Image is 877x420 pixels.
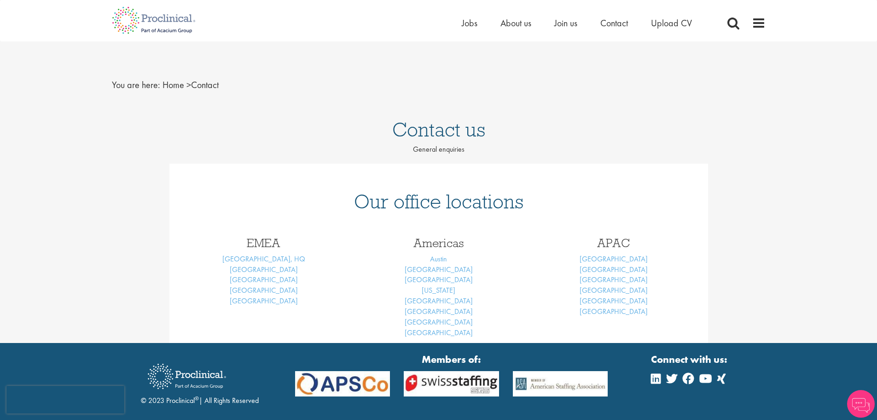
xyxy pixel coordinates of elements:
span: > [186,79,191,91]
strong: Connect with us: [651,352,729,367]
a: [GEOGRAPHIC_DATA] [580,296,648,306]
h1: Our office locations [183,191,694,212]
span: Contact [163,79,219,91]
iframe: reCAPTCHA [6,386,124,414]
a: About us [500,17,531,29]
span: You are here: [112,79,160,91]
img: Proclinical Recruitment [141,357,233,396]
a: breadcrumb link to Home [163,79,184,91]
a: Jobs [462,17,477,29]
a: [GEOGRAPHIC_DATA] [230,275,298,284]
div: © 2023 Proclinical | All Rights Reserved [141,357,259,406]
img: APSCo [397,371,506,396]
img: APSCo [506,371,615,396]
a: Join us [554,17,577,29]
a: [GEOGRAPHIC_DATA] [405,296,473,306]
strong: Members of: [295,352,608,367]
h3: Americas [358,237,519,249]
a: [US_STATE] [422,285,455,295]
img: Chatbot [847,390,875,418]
a: [GEOGRAPHIC_DATA] [580,275,648,284]
a: [GEOGRAPHIC_DATA] [580,265,648,274]
a: [GEOGRAPHIC_DATA] [580,307,648,316]
a: [GEOGRAPHIC_DATA] [405,307,473,316]
a: [GEOGRAPHIC_DATA] [230,285,298,295]
h3: EMEA [183,237,344,249]
a: [GEOGRAPHIC_DATA], HQ [222,254,305,264]
a: [GEOGRAPHIC_DATA] [580,254,648,264]
a: [GEOGRAPHIC_DATA] [405,265,473,274]
h3: APAC [533,237,694,249]
sup: ® [195,395,199,402]
a: [GEOGRAPHIC_DATA] [405,317,473,327]
img: APSCo [288,371,397,396]
a: [GEOGRAPHIC_DATA] [230,296,298,306]
a: [GEOGRAPHIC_DATA] [405,328,473,337]
a: Upload CV [651,17,692,29]
a: [GEOGRAPHIC_DATA] [580,285,648,295]
a: Contact [600,17,628,29]
a: [GEOGRAPHIC_DATA] [405,275,473,284]
a: [GEOGRAPHIC_DATA] [230,265,298,274]
a: Austin [430,254,447,264]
